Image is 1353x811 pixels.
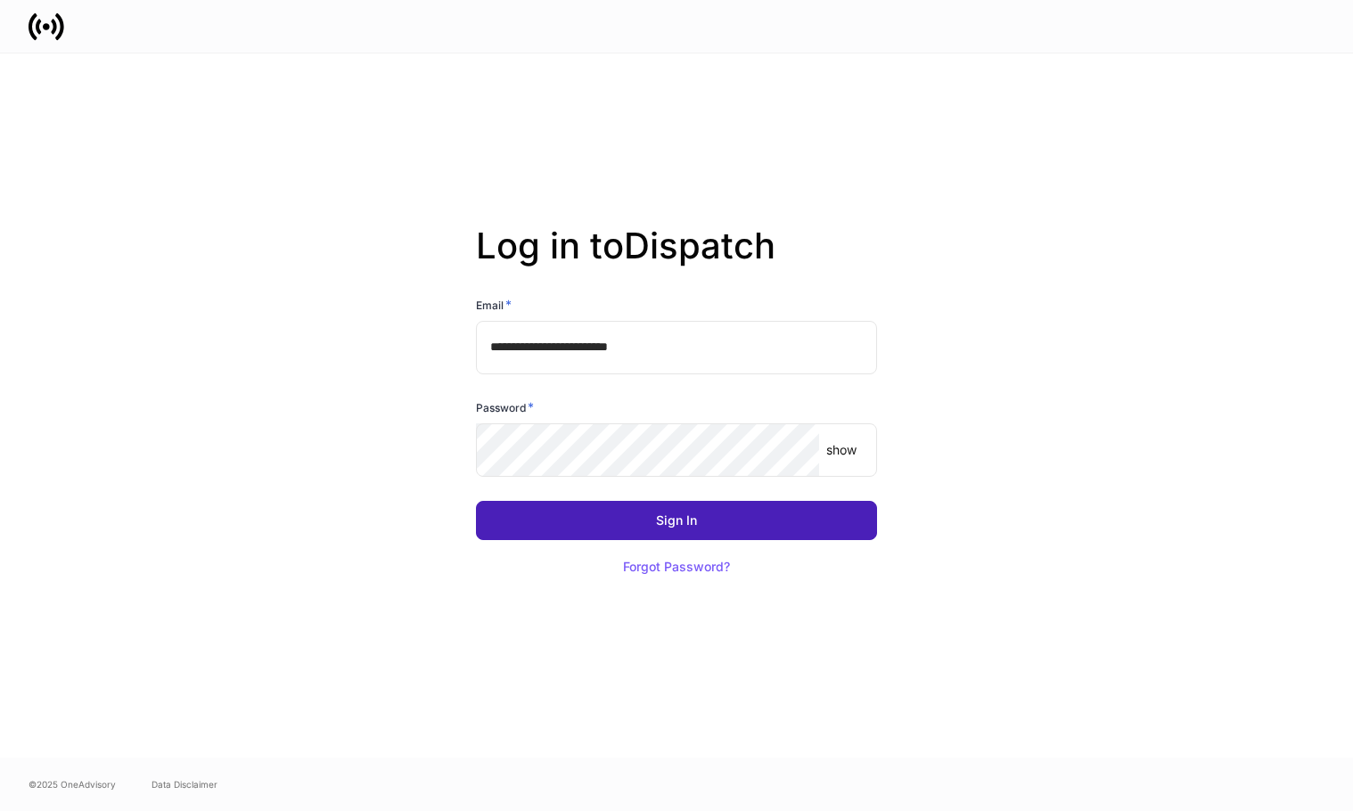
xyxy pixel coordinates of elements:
span: © 2025 OneAdvisory [29,777,116,791]
button: Forgot Password? [601,547,752,586]
a: Data Disclaimer [152,777,217,791]
p: show [826,441,857,459]
h2: Log in to Dispatch [476,225,877,296]
h6: Password [476,398,534,416]
h6: Email [476,296,512,314]
div: Forgot Password? [623,561,730,573]
button: Sign In [476,501,877,540]
div: Sign In [656,514,697,527]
